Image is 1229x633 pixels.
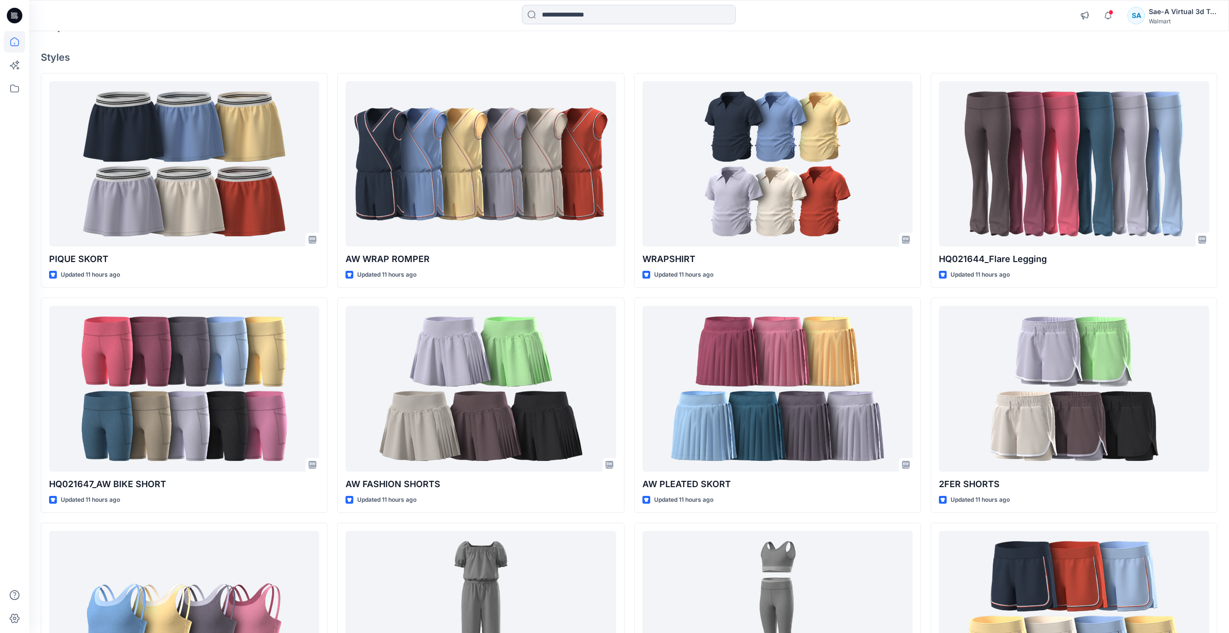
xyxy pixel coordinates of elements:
[61,270,120,280] p: Updated 11 hours ago
[654,495,713,505] p: Updated 11 hours ago
[49,81,319,246] a: PIQUE SKORT
[939,477,1209,491] p: 2FER SHORTS
[357,270,416,280] p: Updated 11 hours ago
[346,81,616,246] a: AW WRAP ROMPER
[49,252,319,266] p: PIQUE SKORT
[642,477,913,491] p: AW PLEATED SKORT
[346,306,616,471] a: AW FASHION SHORTS
[939,252,1209,266] p: HQ021644_Flare Legging
[1149,18,1217,25] div: Walmart
[654,270,713,280] p: Updated 11 hours ago
[642,252,913,266] p: WRAPSHIRT
[346,477,616,491] p: AW FASHION SHORTS
[939,306,1209,471] a: 2FER SHORTS
[49,306,319,471] a: HQ021647_AW BIKE SHORT
[41,17,90,32] h2: Explore
[61,495,120,505] p: Updated 11 hours ago
[346,252,616,266] p: AW WRAP ROMPER
[357,495,416,505] p: Updated 11 hours ago
[642,81,913,246] a: WRAPSHIRT
[642,306,913,471] a: AW PLEATED SKORT
[41,52,1217,63] h4: Styles
[1149,6,1217,18] div: Sae-A Virtual 3d Team
[49,477,319,491] p: HQ021647_AW BIKE SHORT
[939,81,1209,246] a: HQ021644_Flare Legging
[1127,7,1145,24] div: SA
[951,270,1010,280] p: Updated 11 hours ago
[951,495,1010,505] p: Updated 11 hours ago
